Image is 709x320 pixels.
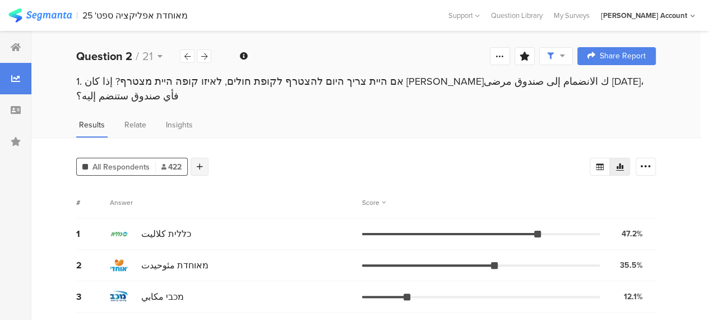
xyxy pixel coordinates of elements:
[141,290,184,303] span: מכבי مكابي
[601,10,687,21] div: [PERSON_NAME] Account
[141,227,191,240] span: כללית كلاليت
[620,259,643,271] div: 35.5%
[161,161,182,173] span: 422
[136,48,139,65] span: /
[548,10,595,21] a: My Surveys
[624,291,643,303] div: 12.1%
[82,10,188,21] div: מאוחדת אפליקציה ספט' 25
[166,119,193,131] span: Insights
[8,8,72,22] img: segmanta logo
[110,225,128,243] img: d3718dnoaommpf.cloudfront.net%2Fitem%2F6d743a2aa7ce1308ada3.jpg
[600,52,646,60] span: Share Report
[76,290,110,303] div: 3
[76,227,110,240] div: 1
[76,48,132,65] b: Question 2
[110,288,128,306] img: d3718dnoaommpf.cloudfront.net%2Fitem%2F8b64f2de7b9de0190842.jpg
[79,119,105,131] span: Results
[622,228,643,240] div: 47.2%
[448,7,480,24] div: Support
[92,161,150,173] span: All Respondents
[362,198,386,208] div: Score
[76,198,110,208] div: #
[76,74,656,103] div: 1. אם היית צריך היום להצטרף לקופת חולים, לאיזו קופה היית מצטרף? إذا كان [PERSON_NAME]ك الانضمام إ...
[110,198,133,208] div: Answer
[76,259,110,272] div: 2
[142,48,153,65] span: 21
[141,259,208,272] span: מאוחדת مئوحيدت
[110,257,128,275] img: d3718dnoaommpf.cloudfront.net%2Fitem%2F5c02a578f12c979254d2.jpeg
[485,10,548,21] a: Question Library
[124,119,146,131] span: Relate
[76,9,78,22] div: |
